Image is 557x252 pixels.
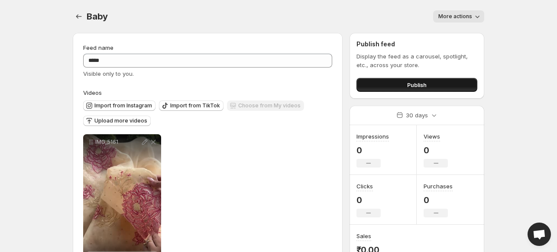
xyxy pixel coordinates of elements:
h3: Clicks [356,182,373,191]
h3: Sales [356,232,371,240]
span: Feed name [83,44,113,51]
button: Import from TikTok [159,100,223,111]
span: More actions [438,13,472,20]
h3: Views [424,132,440,141]
span: Baby [87,11,108,22]
span: Visible only to you. [83,70,134,77]
h3: Impressions [356,132,389,141]
p: IMG_5161 [95,139,140,145]
button: Settings [73,10,85,23]
span: Import from TikTok [170,102,220,109]
p: Display the feed as a carousel, spotlight, etc., across your store. [356,52,477,69]
span: Publish [407,81,427,89]
button: Upload more videos [83,116,151,126]
a: Open chat [528,223,551,246]
p: 0 [424,195,453,205]
h3: Purchases [424,182,453,191]
span: Upload more videos [94,117,147,124]
span: Videos [83,89,102,96]
p: 0 [356,195,381,205]
button: Import from Instagram [83,100,155,111]
button: Publish [356,78,477,92]
p: 30 days [406,111,428,120]
span: Import from Instagram [94,102,152,109]
p: 0 [356,145,389,155]
p: 0 [424,145,448,155]
button: More actions [433,10,484,23]
h2: Publish feed [356,40,477,48]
